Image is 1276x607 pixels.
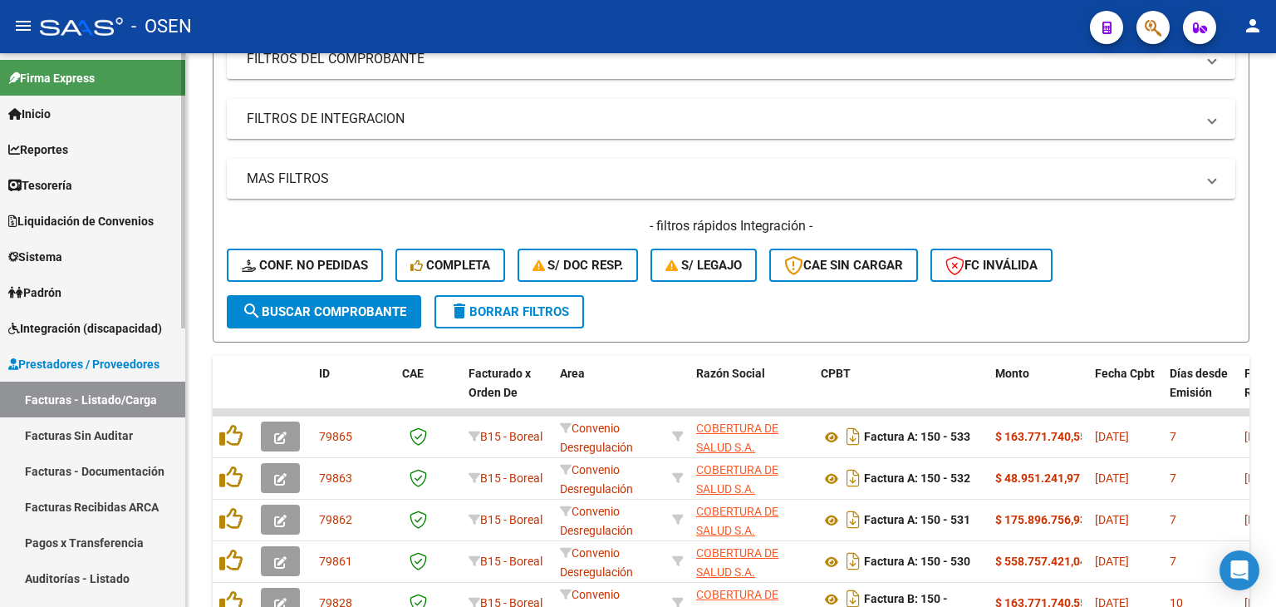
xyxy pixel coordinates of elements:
span: Convenio Desregulación [560,546,633,579]
button: Completa [395,249,505,282]
span: Borrar Filtros [449,304,569,319]
span: Razón Social [696,367,765,380]
div: 30707761896 [696,502,807,537]
span: [DATE] [1095,555,1129,568]
span: Padrón [8,284,61,302]
datatable-header-cell: Monto [989,356,1088,429]
span: Inicio [8,105,51,123]
span: B15 - Boreal [480,471,542,485]
span: 7 [1170,430,1176,443]
span: [DATE] [1095,513,1129,526]
span: B15 - Boreal [480,513,542,526]
strong: Factura A: 150 - 530 [864,555,970,569]
span: CPBT [821,367,851,380]
i: Descargar documento [842,465,864,491]
span: [DATE] [1095,430,1129,443]
span: Sistema [8,248,62,266]
mat-icon: menu [13,16,33,36]
span: CAE [402,367,424,380]
mat-icon: search [242,301,262,321]
mat-panel-title: MAS FILTROS [247,170,1195,188]
span: Conf. no pedidas [242,258,368,273]
span: 7 [1170,471,1176,485]
datatable-header-cell: ID [312,356,395,429]
span: Liquidación de Convenios [8,212,154,230]
strong: $ 558.757.421,04 [995,555,1087,568]
span: 79863 [319,471,352,485]
mat-icon: person [1243,16,1263,36]
div: 30707761896 [696,461,807,496]
datatable-header-cell: Razón Social [690,356,814,429]
datatable-header-cell: CPBT [814,356,989,429]
span: B15 - Boreal [480,555,542,568]
mat-panel-title: FILTROS DE INTEGRACION [247,110,1195,128]
span: Fecha Cpbt [1095,367,1155,380]
div: Open Intercom Messenger [1220,550,1259,590]
span: Convenio Desregulación [560,463,633,496]
strong: Factura A: 150 - 531 [864,514,970,527]
strong: Factura A: 150 - 532 [864,472,970,486]
span: COBERTURA DE SALUD S.A. [696,463,778,496]
strong: $ 175.896.756,93 [995,513,1087,526]
button: FC Inválida [930,249,1053,282]
span: Area [560,367,585,380]
mat-expansion-panel-header: FILTROS DEL COMPROBANTE [227,39,1235,79]
button: Borrar Filtros [434,295,584,328]
mat-panel-title: FILTROS DEL COMPROBANTE [247,50,1195,68]
button: S/ legajo [650,249,757,282]
datatable-header-cell: Area [553,356,665,429]
button: S/ Doc Resp. [518,249,639,282]
strong: $ 48.951.241,97 [995,471,1080,485]
strong: $ 163.771.740,55 [995,430,1087,443]
mat-expansion-panel-header: FILTROS DE INTEGRACION [227,99,1235,139]
span: 79861 [319,555,352,568]
span: Convenio Desregulación [560,505,633,537]
span: Integración (discapacidad) [8,319,162,338]
span: COBERTURA DE SALUD S.A. [696,422,778,454]
h4: - filtros rápidos Integración - [227,217,1235,235]
button: CAE SIN CARGAR [769,249,918,282]
span: COBERTURA DE SALUD S.A. [696,505,778,537]
span: - OSEN [131,8,192,45]
span: Prestadores / Proveedores [8,355,159,373]
span: FC Inválida [945,258,1038,273]
span: Días desde Emisión [1170,367,1228,399]
span: ID [319,367,330,380]
i: Descargar documento [842,506,864,533]
span: Reportes [8,141,68,159]
span: Facturado x Orden De [469,367,531,399]
span: B15 - Boreal [480,430,542,443]
div: 30707761896 [696,419,807,454]
mat-icon: delete [449,301,469,321]
span: CAE SIN CARGAR [784,258,903,273]
span: 7 [1170,555,1176,568]
i: Descargar documento [842,548,864,575]
button: Conf. no pedidas [227,249,383,282]
span: Firma Express [8,69,95,87]
datatable-header-cell: CAE [395,356,462,429]
datatable-header-cell: Fecha Cpbt [1088,356,1163,429]
datatable-header-cell: Facturado x Orden De [462,356,553,429]
span: Buscar Comprobante [242,304,406,319]
strong: Factura A: 150 - 533 [864,431,970,444]
span: Tesorería [8,176,72,195]
span: 79862 [319,513,352,526]
datatable-header-cell: Días desde Emisión [1163,356,1238,429]
span: COBERTURA DE SALUD S.A. [696,546,778,579]
button: Buscar Comprobante [227,295,421,328]
span: Monto [995,367,1029,380]
span: Completa [410,258,490,273]
div: 30707761896 [696,544,807,579]
span: S/ Doc Resp. [532,258,624,273]
i: Descargar documento [842,423,864,450]
span: [DATE] [1095,471,1129,485]
span: 79865 [319,430,352,443]
mat-expansion-panel-header: MAS FILTROS [227,159,1235,199]
span: S/ legajo [665,258,742,273]
span: 7 [1170,513,1176,526]
span: Convenio Desregulación [560,422,633,454]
